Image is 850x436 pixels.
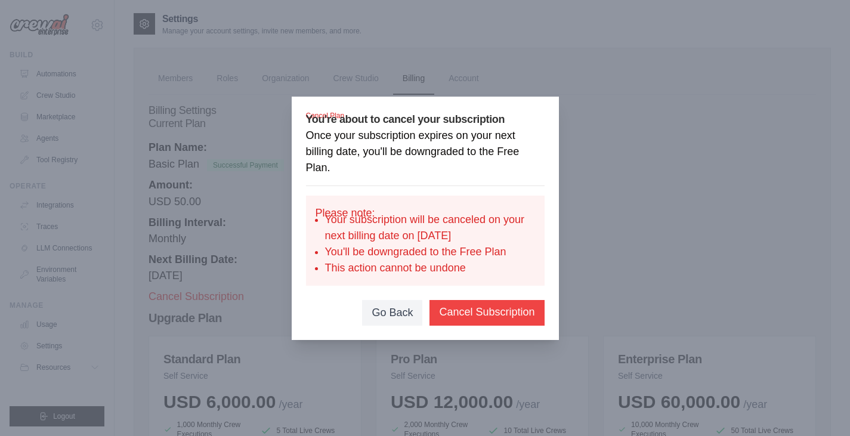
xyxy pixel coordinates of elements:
button: Cancel Subscription [439,304,534,320]
h3: You're about to cancel your subscription [306,111,545,128]
li: You'll be downgraded to the Free Plan [325,244,535,260]
button: Go Back [372,305,413,321]
li: This action cannot be undone [325,260,535,276]
p: Please note: [316,205,535,221]
p: Once your subscription expires on your next billing date, you'll be downgraded to the Free Plan. [306,128,545,176]
li: Your subscription will be canceled on your next billing date on [DATE] [325,212,535,244]
iframe: Chat Widget [790,379,850,436]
